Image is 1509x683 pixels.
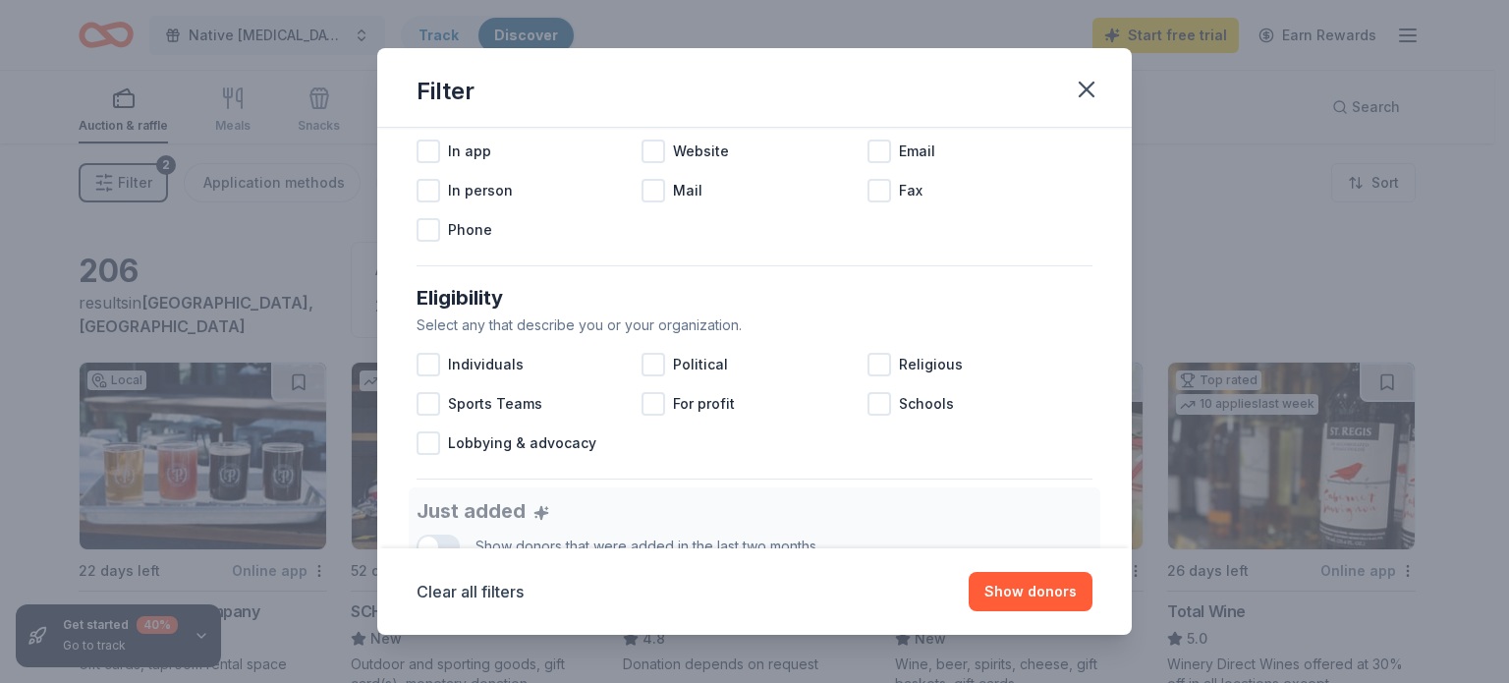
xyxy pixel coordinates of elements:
[448,431,596,455] span: Lobbying & advocacy
[417,76,475,107] div: Filter
[417,313,1092,337] div: Select any that describe you or your organization.
[899,140,935,163] span: Email
[899,353,963,376] span: Religious
[899,179,922,202] span: Fax
[673,140,729,163] span: Website
[448,179,513,202] span: In person
[899,392,954,416] span: Schools
[969,572,1092,611] button: Show donors
[417,580,524,603] button: Clear all filters
[673,353,728,376] span: Political
[448,392,542,416] span: Sports Teams
[673,392,735,416] span: For profit
[448,218,492,242] span: Phone
[448,353,524,376] span: Individuals
[417,282,1092,313] div: Eligibility
[673,179,702,202] span: Mail
[448,140,491,163] span: In app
